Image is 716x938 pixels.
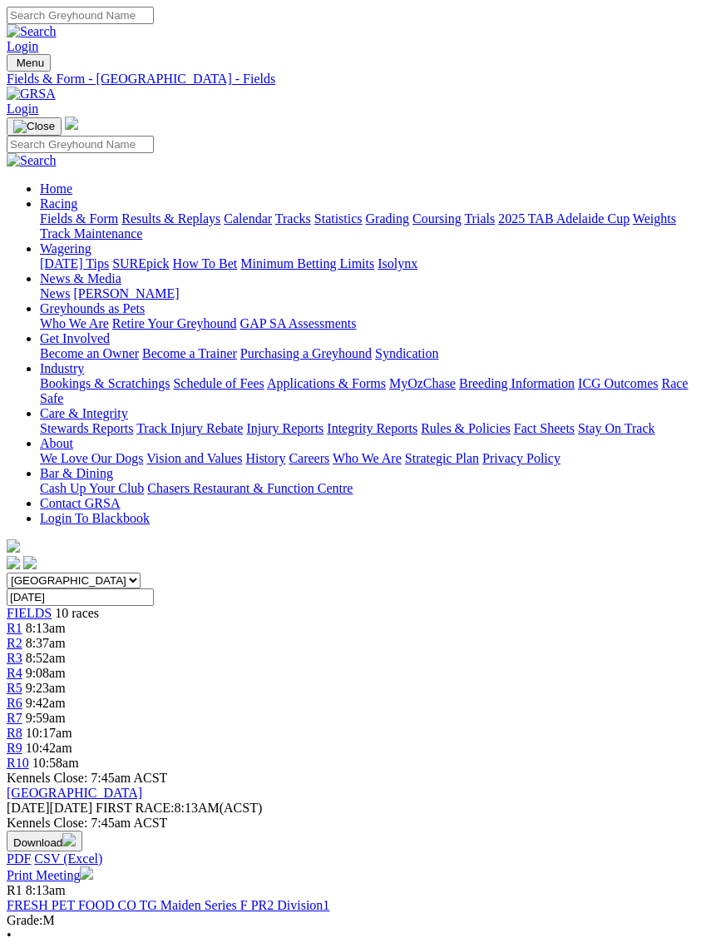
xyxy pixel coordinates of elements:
[7,666,22,680] a: R4
[7,588,154,606] input: Select date
[7,72,709,87] a: Fields & Form - [GEOGRAPHIC_DATA] - Fields
[146,451,242,465] a: Vision and Values
[7,681,22,695] a: R5
[7,868,93,882] a: Print Meeting
[7,726,22,740] a: R8
[7,756,29,770] a: R10
[40,256,109,270] a: [DATE] Tips
[7,851,709,866] div: Download
[26,711,66,725] span: 9:59am
[40,211,709,241] div: Racing
[40,376,170,390] a: Bookings & Scratchings
[40,241,91,256] a: Wagering
[40,286,709,301] div: News & Media
[405,451,479,465] a: Strategic Plan
[40,211,118,226] a: Fields & Form
[7,117,62,136] button: Toggle navigation
[40,451,709,466] div: About
[173,256,238,270] a: How To Bet
[13,120,55,133] img: Close
[26,726,72,740] span: 10:17am
[40,376,688,405] a: Race Safe
[7,786,142,800] a: [GEOGRAPHIC_DATA]
[26,636,66,650] span: 8:37am
[55,606,99,620] span: 10 races
[26,681,66,695] span: 9:23am
[7,913,709,928] div: M
[73,286,179,300] a: [PERSON_NAME]
[7,606,52,620] a: FIELDS
[7,913,43,927] span: Grade:
[389,376,456,390] a: MyOzChase
[40,361,84,375] a: Industry
[40,421,133,435] a: Stewards Reports
[240,256,374,270] a: Minimum Betting Limits
[96,801,174,815] span: FIRST RACE:
[245,451,285,465] a: History
[7,651,22,665] a: R3
[314,211,363,226] a: Statistics
[7,39,38,53] a: Login
[40,226,142,241] a: Track Maintenance
[136,421,243,435] a: Track Injury Rebate
[7,831,82,851] button: Download
[7,801,92,815] span: [DATE]
[32,756,79,770] span: 10:58am
[112,316,237,330] a: Retire Your Greyhound
[7,883,22,897] span: R1
[7,621,22,635] span: R1
[40,466,113,480] a: Bar & Dining
[482,451,560,465] a: Privacy Policy
[40,316,109,330] a: Who We Are
[7,102,38,116] a: Login
[267,376,386,390] a: Applications & Forms
[333,451,402,465] a: Who We Are
[40,511,150,525] a: Login To Blackbook
[40,376,709,406] div: Industry
[26,666,66,680] span: 9:08am
[40,346,709,361] div: Get Involved
[7,696,22,710] a: R6
[7,741,22,755] a: R9
[121,211,220,226] a: Results & Replays
[327,421,417,435] a: Integrity Reports
[7,539,20,553] img: logo-grsa-white.png
[7,801,50,815] span: [DATE]
[40,331,110,345] a: Get Involved
[80,866,93,880] img: printer.svg
[26,696,66,710] span: 9:42am
[464,211,495,226] a: Trials
[40,436,73,450] a: About
[34,851,102,866] a: CSV (Excel)
[7,7,154,24] input: Search
[147,481,353,495] a: Chasers Restaurant & Function Centre
[40,496,120,510] a: Contact GRSA
[7,136,154,153] input: Search
[7,816,709,831] div: Kennels Close: 7:45am ACST
[40,406,128,420] a: Care & Integrity
[289,451,329,465] a: Careers
[246,421,323,435] a: Injury Reports
[40,301,145,315] a: Greyhounds as Pets
[578,376,658,390] a: ICG Outcomes
[40,481,144,495] a: Cash Up Your Club
[578,421,654,435] a: Stay On Track
[40,256,709,271] div: Wagering
[40,346,139,360] a: Become an Owner
[7,851,31,866] a: PDF
[40,271,121,285] a: News & Media
[378,256,417,270] a: Isolynx
[7,153,57,168] img: Search
[412,211,462,226] a: Coursing
[7,636,22,650] a: R2
[7,711,22,725] a: R7
[459,376,575,390] a: Breeding Information
[7,898,329,912] a: FRESH PET FOOD CO TG Maiden Series F PR2 Division1
[40,316,709,331] div: Greyhounds as Pets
